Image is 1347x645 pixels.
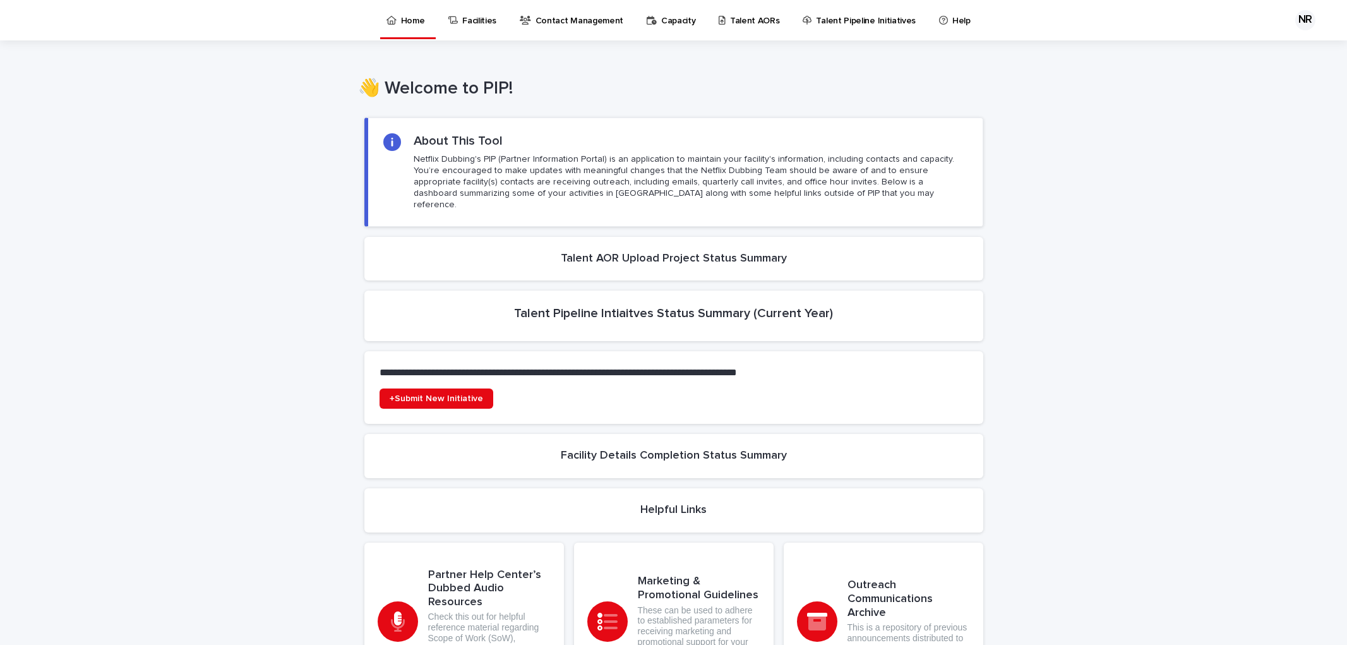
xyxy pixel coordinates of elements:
h2: Talent AOR Upload Project Status Summary [561,252,787,266]
h3: Outreach Communications Archive [847,579,970,620]
h2: Helpful Links [640,503,707,517]
h3: Marketing & Promotional Guidelines [638,575,760,602]
h1: 👋 Welcome to PIP! [358,78,977,100]
a: +Submit New Initiative [380,389,493,409]
h3: Partner Help Center’s Dubbed Audio Resources [428,569,551,610]
h2: Talent Pipeline Intiaitves Status Summary (Current Year) [514,306,833,321]
span: +Submit New Initiative [390,394,483,403]
h2: About This Tool [414,133,503,148]
div: NR [1295,10,1315,30]
h2: Facility Details Completion Status Summary [561,449,787,463]
p: Netflix Dubbing's PIP (Partner Information Portal) is an application to maintain your facility's ... [414,154,967,211]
